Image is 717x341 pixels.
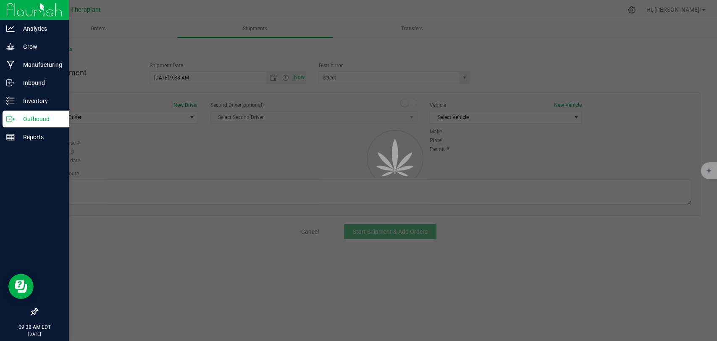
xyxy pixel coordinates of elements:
[6,115,15,123] inline-svg: Outbound
[15,78,65,88] p: Inbound
[15,114,65,124] p: Outbound
[6,133,15,141] inline-svg: Reports
[15,42,65,52] p: Grow
[6,24,15,33] inline-svg: Analytics
[15,96,65,106] p: Inventory
[4,331,65,337] p: [DATE]
[15,132,65,142] p: Reports
[6,42,15,51] inline-svg: Grow
[8,274,34,299] iframe: Resource center
[15,60,65,70] p: Manufacturing
[4,323,65,331] p: 09:38 AM EDT
[6,61,15,69] inline-svg: Manufacturing
[15,24,65,34] p: Analytics
[6,79,15,87] inline-svg: Inbound
[6,97,15,105] inline-svg: Inventory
